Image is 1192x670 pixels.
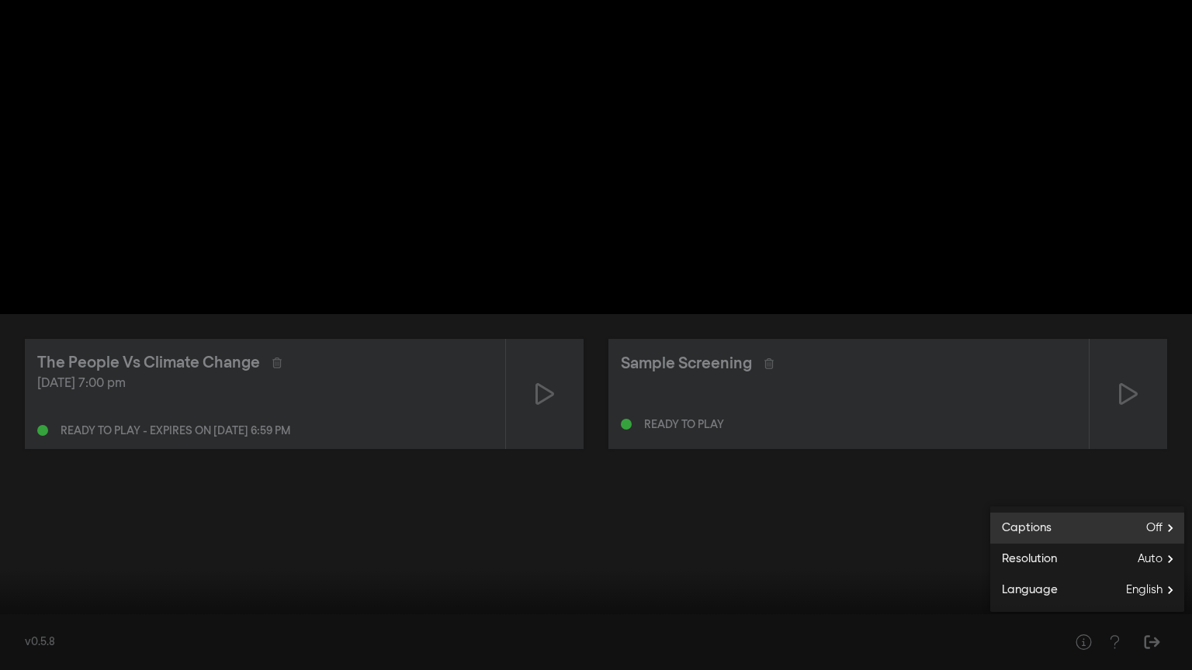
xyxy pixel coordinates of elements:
[990,513,1184,544] button: Captions
[1138,547,1184,571] span: Auto
[990,520,1052,537] span: Captions
[25,634,1037,651] div: v0.5.8
[1099,627,1130,658] button: Help
[1068,627,1099,658] button: Help
[1146,516,1184,540] span: Off
[990,582,1058,599] span: Language
[1126,578,1184,602] span: English
[990,551,1057,568] span: Resolution
[990,575,1184,606] button: Language
[1136,627,1167,658] button: Sign Out
[990,544,1184,575] button: Resolution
